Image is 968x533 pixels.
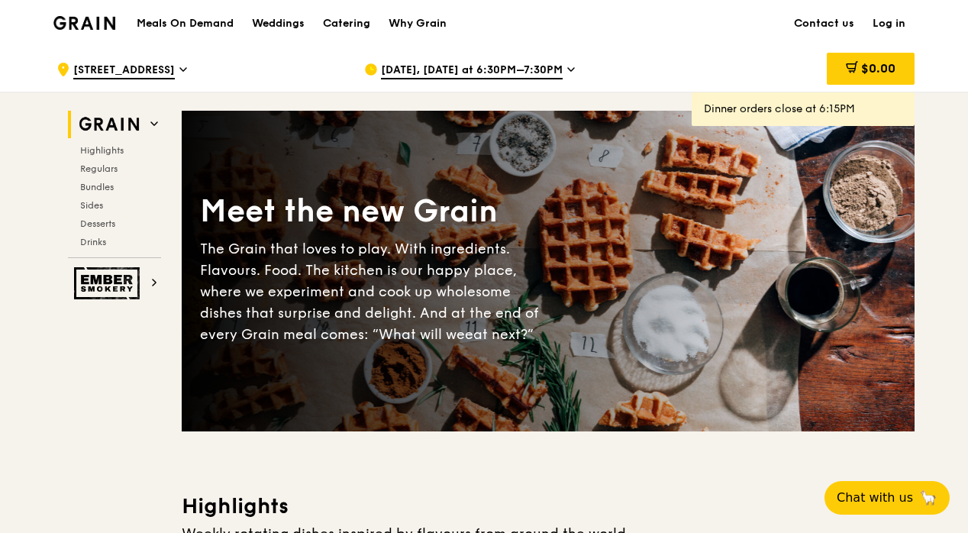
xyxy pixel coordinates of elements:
span: Drinks [80,237,106,247]
h3: Highlights [182,493,915,520]
div: Weddings [252,1,305,47]
span: Desserts [80,218,115,229]
div: Catering [323,1,370,47]
img: Grain web logo [74,111,144,138]
button: Chat with us🦙 [824,481,950,515]
span: Highlights [80,145,124,156]
div: Dinner orders close at 6:15PM [704,102,902,117]
span: Sides [80,200,103,211]
span: [STREET_ADDRESS] [73,63,175,79]
a: Contact us [785,1,863,47]
span: $0.00 [861,61,895,76]
div: Why Grain [389,1,447,47]
a: Why Grain [379,1,456,47]
img: Grain [53,16,115,30]
span: eat next?” [465,326,534,343]
a: Log in [863,1,915,47]
a: Catering [314,1,379,47]
h1: Meals On Demand [137,16,234,31]
div: Meet the new Grain [200,191,548,232]
a: Weddings [243,1,314,47]
span: 🦙 [919,489,937,507]
div: The Grain that loves to play. With ingredients. Flavours. Food. The kitchen is our happy place, w... [200,238,548,345]
span: Regulars [80,163,118,174]
span: Bundles [80,182,114,192]
span: [DATE], [DATE] at 6:30PM–7:30PM [381,63,563,79]
span: Chat with us [837,489,913,507]
img: Ember Smokery web logo [74,267,144,299]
